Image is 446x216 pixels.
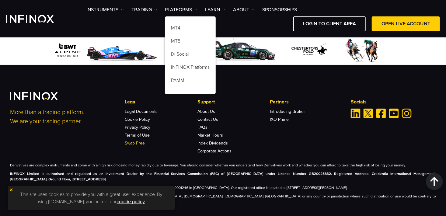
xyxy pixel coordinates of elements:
a: Terms of Use [125,133,150,138]
a: Legal Documents [125,109,158,114]
a: Instagram [402,109,412,118]
p: The information on this site is not directed at residents of [GEOGRAPHIC_DATA], [DEMOGRAPHIC_DATA... [10,193,436,204]
a: Corporate Actions [197,148,232,154]
a: INFINOX Platforms [165,62,216,75]
a: Learn [205,6,225,13]
a: PLATFORMS [165,6,197,13]
a: Cookie Policy [125,117,150,122]
a: LOGIN TO CLIENT AREA [293,16,366,31]
a: Market Hours [197,133,223,138]
a: About Us [197,109,215,114]
a: PAMM [165,75,216,88]
a: Privacy Policy [125,125,150,130]
a: INFINOX Logo [6,15,68,23]
p: Support [197,98,270,106]
a: IX Social [165,49,216,62]
a: Youtube [389,109,399,118]
p: Derivatives are complex instruments and come with a high risk of losing money rapidly due to leve... [10,162,436,168]
p: This site uses cookies to provide you with a great user experience. By using [DOMAIN_NAME], you a... [11,189,172,207]
a: cookie policy [117,199,145,205]
strong: INFINOX Limited is authorised and regulated as an Investment Dealer by the Financial Services Com... [10,172,436,181]
p: Socials [351,98,436,106]
a: IXO Prime [270,117,289,122]
a: Instruments [86,6,124,13]
a: ABOUT [233,6,255,13]
a: OPEN LIVE ACCOUNT [372,16,440,31]
p: More than a trading platform. We are your trading partner. [10,108,117,126]
a: Introducing Broker [270,109,305,114]
a: Contact Us [197,117,218,122]
p: Partners [270,98,343,106]
a: MT5 [165,36,216,49]
a: Swap Free [125,141,145,146]
p: INFINOX Global Limited, trading as INFINOX is a company incorporated under company number: A00000... [10,185,436,190]
img: yellow close icon [9,188,13,192]
p: Legal [125,98,197,106]
a: Index Dividends [197,141,228,146]
a: Twitter [364,109,373,118]
a: MT4 [165,23,216,36]
a: TRADING [131,6,157,13]
a: SPONSORSHIPS [262,6,297,13]
a: Linkedin [351,109,361,118]
a: FAQs [197,125,207,130]
a: Facebook [376,109,386,118]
